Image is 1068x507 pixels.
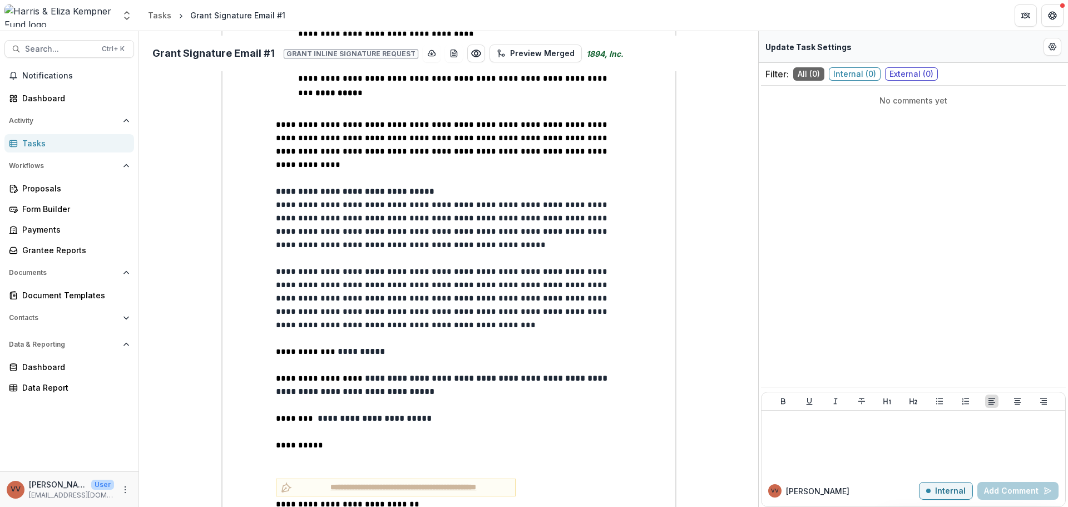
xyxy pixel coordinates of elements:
[985,395,998,408] button: Align Left
[25,45,95,54] span: Search...
[829,395,842,408] button: Italicize
[9,117,118,125] span: Activity
[4,4,115,27] img: Harris & Eliza Kempner Fund logo
[22,183,125,194] div: Proposals
[29,490,114,500] p: [EMAIL_ADDRESS][DOMAIN_NAME]
[777,395,790,408] button: Bold
[4,40,134,58] button: Search...
[22,92,125,104] div: Dashboard
[1037,395,1050,408] button: Align Right
[829,67,881,81] span: Internal ( 0 )
[4,286,134,304] a: Document Templates
[885,67,938,81] span: External ( 0 )
[22,224,125,235] div: Payments
[190,9,285,21] div: Grant Signature Email #1
[1044,38,1061,56] button: Edit Form Settings
[855,395,868,408] button: Strike
[4,179,134,198] a: Proposals
[907,395,920,408] button: Heading 2
[423,45,441,62] button: download-button
[1015,4,1037,27] button: Partners
[22,137,125,149] div: Tasks
[144,7,176,23] a: Tasks
[4,358,134,376] a: Dashboard
[4,157,134,175] button: Open Workflows
[9,162,118,170] span: Workflows
[4,336,134,353] button: Open Data & Reporting
[765,95,1061,106] p: No comments yet
[4,67,134,85] button: Notifications
[765,67,789,81] p: Filter:
[22,289,125,301] div: Document Templates
[22,71,130,81] span: Notifications
[91,480,114,490] p: User
[489,45,582,62] button: Preview Merged
[4,89,134,107] a: Dashboard
[9,314,118,322] span: Contacts
[1011,395,1024,408] button: Align Center
[152,47,418,60] h2: Grant Signature Email #1
[148,9,171,21] div: Tasks
[119,4,135,27] button: Open entity switcher
[786,485,849,497] p: [PERSON_NAME]
[4,309,134,327] button: Open Contacts
[22,382,125,393] div: Data Report
[29,479,87,490] p: [PERSON_NAME]
[4,264,134,282] button: Open Documents
[100,43,127,55] div: Ctrl + K
[959,395,972,408] button: Ordered List
[4,200,134,218] a: Form Builder
[445,45,463,62] button: download-word-button
[919,482,973,500] button: Internal
[803,395,816,408] button: Underline
[4,112,134,130] button: Open Activity
[1041,4,1064,27] button: Get Help
[22,203,125,215] div: Form Builder
[4,134,134,152] a: Tasks
[284,50,418,58] span: Grant inline signature request
[4,241,134,259] a: Grantee Reports
[933,395,946,408] button: Bullet List
[4,220,134,239] a: Payments
[144,7,290,23] nav: breadcrumb
[22,244,125,256] div: Grantee Reports
[118,483,132,496] button: More
[467,45,485,62] button: Preview 4517bffc-11f5-4be6-b599-31a313412fc8.pdf
[4,378,134,397] a: Data Report
[11,486,21,493] div: Vivian Victoria
[977,482,1059,500] button: Add Comment
[793,67,824,81] span: All ( 0 )
[22,361,125,373] div: Dashboard
[935,486,966,496] p: Internal
[771,488,779,494] div: Vivian Victoria
[765,41,852,53] p: Update Task Settings
[586,48,624,60] i: 1894, Inc.
[881,395,894,408] button: Heading 1
[9,269,118,277] span: Documents
[9,341,118,348] span: Data & Reporting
